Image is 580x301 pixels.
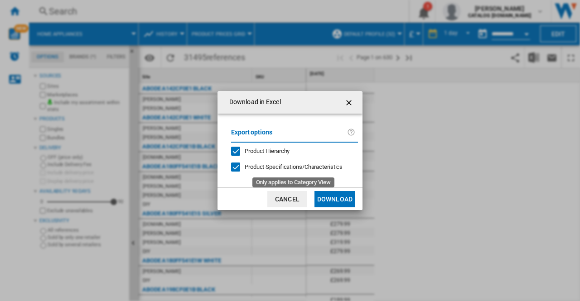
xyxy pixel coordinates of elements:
[341,93,359,111] button: getI18NText('BUTTONS.CLOSE_DIALOG')
[314,191,355,207] button: Download
[231,147,351,156] md-checkbox: Product Hierarchy
[344,97,355,108] ng-md-icon: getI18NText('BUTTONS.CLOSE_DIALOG')
[245,163,343,171] div: Only applies to Category View
[245,163,343,170] span: Product Specifications/Characteristics
[267,191,307,207] button: Cancel
[245,148,290,154] span: Product Hierarchy
[225,98,281,107] h4: Download in Excel
[231,127,347,144] label: Export options
[217,91,362,210] md-dialog: Download in ...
